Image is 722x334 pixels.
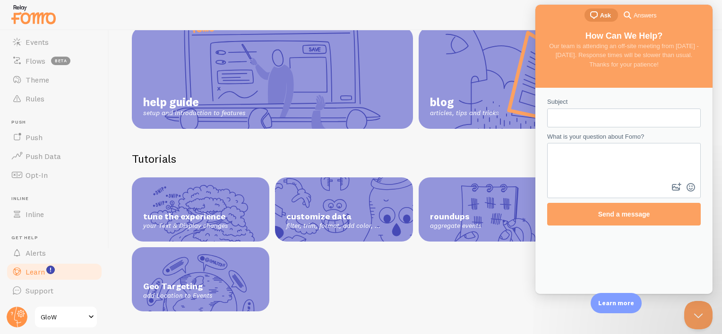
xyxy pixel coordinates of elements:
a: Push [6,128,103,147]
span: Events [26,37,49,47]
span: articles, tips and tricks [430,109,499,117]
span: Flows [26,56,45,66]
a: Support [6,281,103,300]
iframe: Help Scout Beacon - Close [684,301,713,329]
span: beta [51,57,70,65]
span: Theme [26,75,49,84]
a: Inline [6,205,103,224]
span: add Location to Events [143,292,258,300]
svg: <p>Watch New Feature Tutorials!</p> [46,266,55,274]
span: Alerts [26,248,46,258]
iframe: Help Scout Beacon - Live Chat, Contact Form, and Knowledge Base [535,5,713,294]
a: GloW [34,306,98,328]
span: blog [430,95,499,109]
span: your Text & Display changes [143,222,258,230]
p: Learn more [598,299,634,308]
img: fomo-relay-logo-orange.svg [10,2,57,26]
span: Inline [11,196,103,202]
span: Support [26,286,53,295]
span: aggregate events [430,222,545,230]
a: Theme [6,70,103,89]
span: help guide [143,95,246,109]
a: Opt-In [6,166,103,184]
a: Push Data [6,147,103,166]
a: Events [6,33,103,51]
span: Push [11,119,103,125]
span: Inline [26,209,44,219]
a: Rules [6,89,103,108]
span: filter, trim, format, add color, ... [286,222,401,230]
span: GloW [41,311,86,323]
span: Push Data [26,151,61,161]
a: help guide setup and introduction to features [132,27,413,129]
span: Push [26,133,43,142]
span: roundups [430,211,545,222]
span: Opt-In [26,170,48,180]
a: Alerts [6,243,103,262]
span: setup and introduction to features [143,109,246,117]
a: blog articles, tips and tricks [419,27,700,129]
span: customize data [286,211,401,222]
span: Learn [26,267,45,276]
span: Get Help [11,235,103,241]
div: Learn more [591,293,642,313]
span: Rules [26,94,44,103]
a: Learn [6,262,103,281]
h2: Tutorials [132,151,699,166]
span: tune the experience [143,211,258,222]
span: Geo Targeting [143,281,258,292]
a: Flows beta [6,51,103,70]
